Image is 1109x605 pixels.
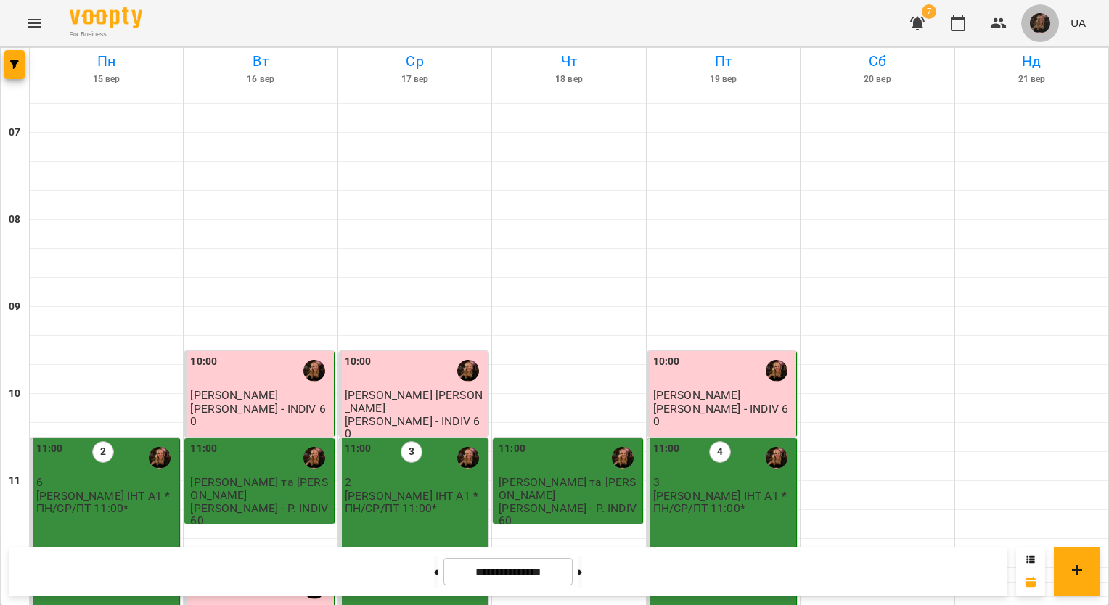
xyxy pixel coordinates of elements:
[186,73,335,86] h6: 16 вер
[499,502,639,527] p: [PERSON_NAME] - P. INDIV 60
[653,403,793,428] p: [PERSON_NAME] - INDIV 60
[1071,15,1086,30] span: UA
[149,447,171,469] img: Завада Аня
[17,6,52,41] button: Menu
[653,354,680,370] label: 10:00
[9,125,20,141] h6: 07
[190,403,330,428] p: [PERSON_NAME] - INDIV 60
[922,4,936,19] span: 7
[9,212,20,228] h6: 08
[653,388,741,402] span: [PERSON_NAME]
[9,473,20,489] h6: 11
[1030,13,1050,33] img: 019b2ef03b19e642901f9fba5a5c5a68.jpg
[803,50,952,73] h6: Сб
[303,360,325,382] img: Завада Аня
[401,441,422,463] label: 3
[345,490,485,515] p: [PERSON_NAME] ІНТ А1 *ПН/СР/ПТ 11:00*
[345,388,483,414] span: [PERSON_NAME] [PERSON_NAME]
[1065,9,1092,36] button: UA
[457,360,479,382] img: Завада Аня
[649,73,798,86] h6: 19 вер
[303,447,325,469] img: Завада Аня
[766,447,787,469] img: Завада Аня
[36,441,63,457] label: 11:00
[340,50,489,73] h6: Ср
[186,50,335,73] h6: Вт
[345,415,485,440] p: [PERSON_NAME] - INDIV 60
[32,73,181,86] h6: 15 вер
[649,50,798,73] h6: Пт
[190,502,330,527] p: [PERSON_NAME] - P. INDIV 60
[9,299,20,315] h6: 09
[653,476,793,488] p: 3
[345,354,372,370] label: 10:00
[70,7,142,28] img: Voopty Logo
[32,50,181,73] h6: Пн
[457,447,479,469] img: Завада Аня
[190,441,217,457] label: 11:00
[766,360,787,382] img: Завада Аня
[190,354,217,370] label: 10:00
[494,73,643,86] h6: 18 вер
[190,388,278,402] span: [PERSON_NAME]
[499,441,525,457] label: 11:00
[612,447,634,469] img: Завада Аня
[9,386,20,402] h6: 10
[653,490,793,515] p: [PERSON_NAME] ІНТ А1 *ПН/СР/ПТ 11:00*
[340,73,489,86] h6: 17 вер
[36,476,176,488] p: 6
[345,441,372,457] label: 11:00
[36,490,176,515] p: [PERSON_NAME] ІНТ А1 *ПН/СР/ПТ 11:00*
[653,441,680,457] label: 11:00
[92,441,114,463] label: 2
[709,441,731,463] label: 4
[957,73,1106,86] h6: 21 вер
[494,50,643,73] h6: Чт
[803,73,952,86] h6: 20 вер
[190,475,327,501] span: [PERSON_NAME] та [PERSON_NAME]
[345,476,485,488] p: 2
[70,30,142,39] span: For Business
[499,475,636,501] span: [PERSON_NAME] та [PERSON_NAME]
[957,50,1106,73] h6: Нд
